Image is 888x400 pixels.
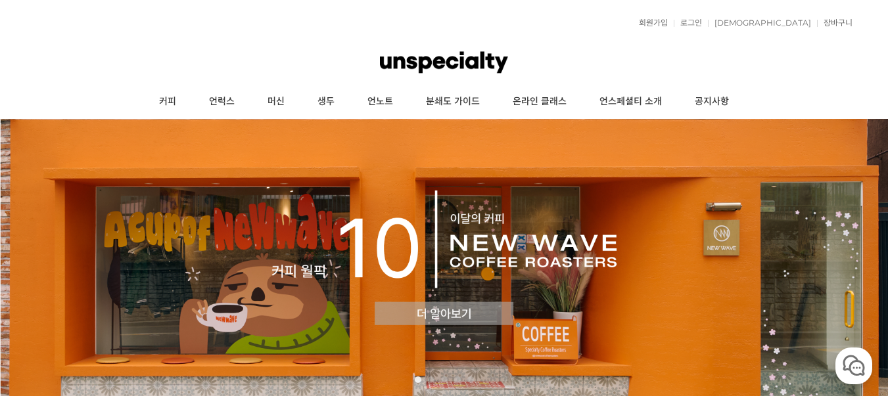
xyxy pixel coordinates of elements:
a: 3 [441,376,448,383]
a: 5 [467,376,474,383]
a: 회원가입 [632,19,668,27]
a: 장바구니 [817,19,853,27]
a: 생두 [301,85,351,118]
a: 로그인 [674,19,702,27]
img: 언스페셜티 몰 [380,43,507,82]
a: [DEMOGRAPHIC_DATA] [708,19,811,27]
a: 커피 [143,85,193,118]
a: 머신 [251,85,301,118]
a: 언스페셜티 소개 [583,85,678,118]
a: 언노트 [351,85,409,118]
a: 2 [428,376,434,383]
a: 분쇄도 가이드 [409,85,496,118]
a: 공지사항 [678,85,745,118]
a: 언럭스 [193,85,251,118]
a: 온라인 클래스 [496,85,583,118]
a: 4 [454,376,461,383]
a: 1 [415,376,421,383]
